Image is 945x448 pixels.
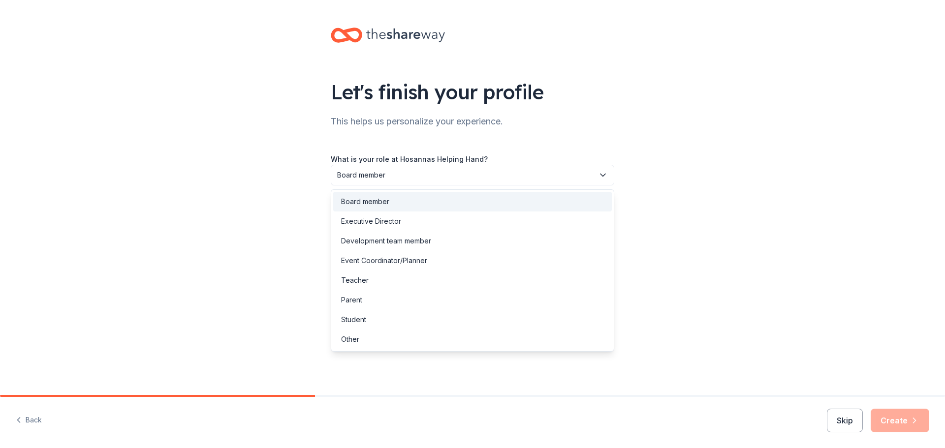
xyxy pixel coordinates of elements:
[341,235,431,247] div: Development team member
[341,255,427,267] div: Event Coordinator/Planner
[337,169,594,181] span: Board member
[341,274,369,286] div: Teacher
[331,165,614,185] button: Board member
[341,333,359,345] div: Other
[341,215,401,227] div: Executive Director
[341,294,362,306] div: Parent
[341,314,366,326] div: Student
[331,189,614,352] div: Board member
[341,196,389,208] div: Board member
